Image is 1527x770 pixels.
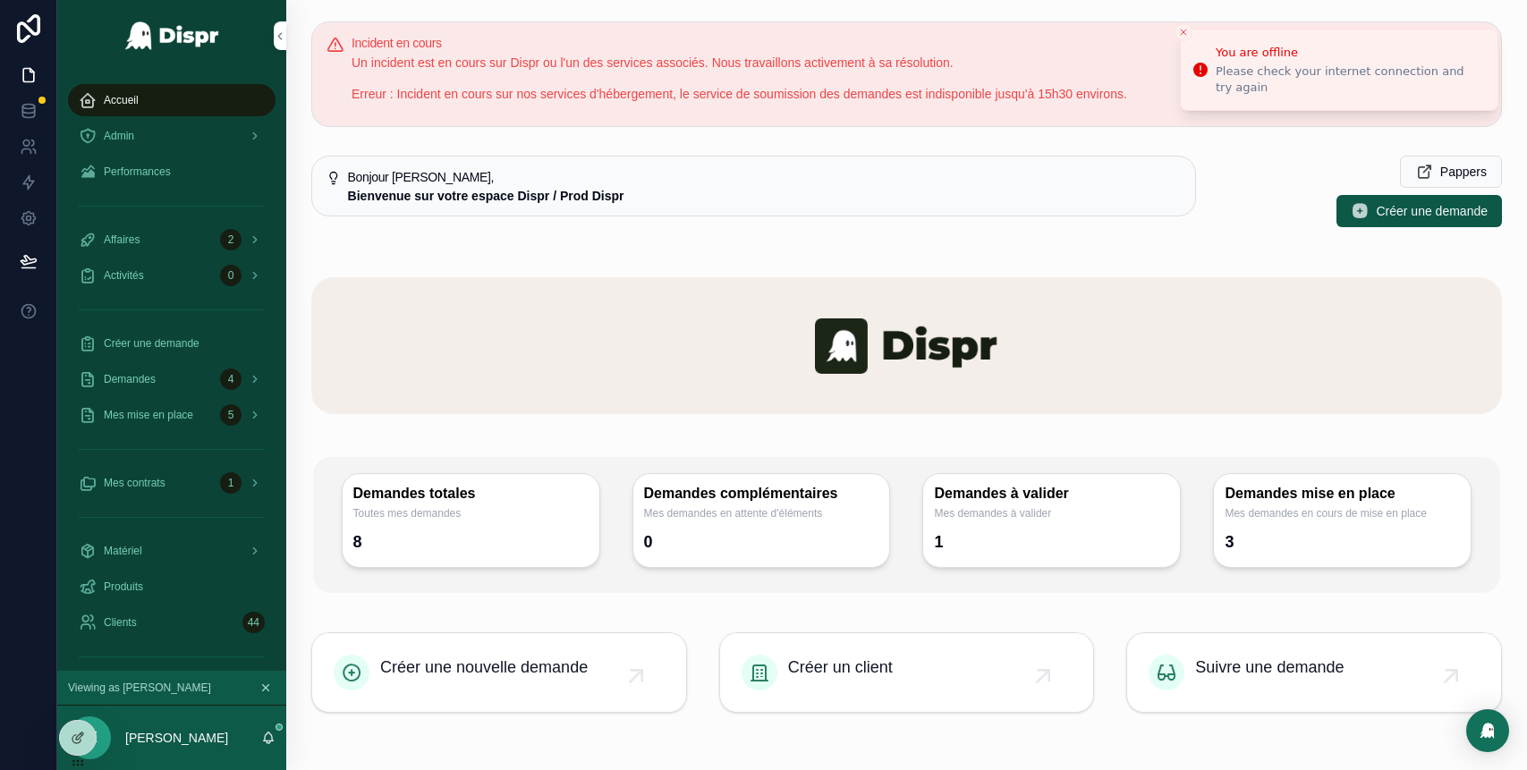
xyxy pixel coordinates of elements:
a: Admin [68,120,276,152]
span: Performances [104,165,171,179]
div: 4 [220,368,242,390]
span: Viewing as [PERSON_NAME] [68,681,211,695]
div: 3 [1225,528,1234,556]
a: Créer une nouvelle demande [312,633,686,712]
h3: Demandes mise en place [1225,485,1460,503]
span: Mes contrats [104,476,165,490]
div: 2 [220,229,242,250]
span: Mes demandes en cours de mise en place [1225,506,1460,520]
a: Matériel [68,535,276,567]
p: Erreur : Incident en cours sur nos services d'hébergement, le service de soumission des demandes ... [352,84,1378,105]
span: Mes demandes à valider [934,506,1169,520]
a: Activités0 [68,259,276,292]
div: 0 [220,265,242,286]
h3: Demandes à valider [934,485,1169,503]
button: Pappers [1400,156,1502,188]
h5: Incident en cours [352,37,1378,49]
p: [PERSON_NAME] [125,729,228,747]
p: Un incident est en cours sur Dispr ou l'un des services associés. Nous travaillons activement à s... [352,53,1378,73]
div: Open Intercom Messenger [1466,709,1509,752]
span: Clients [104,615,137,630]
span: Admin [104,129,134,143]
h3: Demandes totales [353,485,589,503]
div: You are offline [1216,44,1483,62]
span: Suivre une demande [1195,655,1344,680]
span: Toutes mes demandes [353,506,589,520]
strong: Bienvenue sur votre espace Dispr / Prod Dispr [348,189,624,203]
div: 5 [220,404,242,426]
a: Clients44 [68,606,276,639]
button: Close toast [1175,23,1192,41]
a: Créer une demande [68,327,276,360]
h5: Bonjour Jeremy, [348,171,1182,183]
span: JZ [81,727,98,749]
a: Créer un client [720,633,1094,712]
a: Accueil [68,84,276,116]
a: Performances [68,156,276,188]
span: Affaires [104,233,140,247]
div: scrollable content [57,72,286,671]
span: Demandes [104,372,156,386]
span: Accueil [104,93,139,107]
a: Mes mise en place5 [68,399,276,431]
span: Activités [104,268,144,283]
h3: Demandes complémentaires [644,485,879,503]
span: Créer une demande [104,336,199,351]
span: Pappers [1440,163,1487,181]
img: App logo [124,21,220,50]
span: Produits [104,580,143,594]
span: Mes demandes en attente d'éléments [644,506,879,520]
div: Un incident est en cours sur Dispr ou l'un des services associés. Nous travaillons activement à s... [352,53,1378,105]
div: 44 [242,612,265,633]
button: Créer une demande [1336,195,1502,227]
span: Matériel [104,544,142,558]
div: 1 [220,472,242,494]
a: Produits [68,571,276,603]
span: Créer une demande [1376,202,1488,220]
a: Suivre une demande [1127,633,1501,712]
div: Please check your internet connection and try again [1216,63,1483,96]
div: 8 [353,528,362,556]
a: Mes contrats1 [68,467,276,499]
img: banner-dispr.png [311,277,1502,415]
div: **Bienvenue sur votre espace Dispr / Prod Dispr** [348,187,1182,205]
span: Mes mise en place [104,408,193,422]
span: Créer une nouvelle demande [380,655,588,680]
a: Affaires2 [68,224,276,256]
div: 1 [934,528,943,556]
a: Demandes4 [68,363,276,395]
div: 0 [644,528,653,556]
span: Créer un client [788,655,893,680]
